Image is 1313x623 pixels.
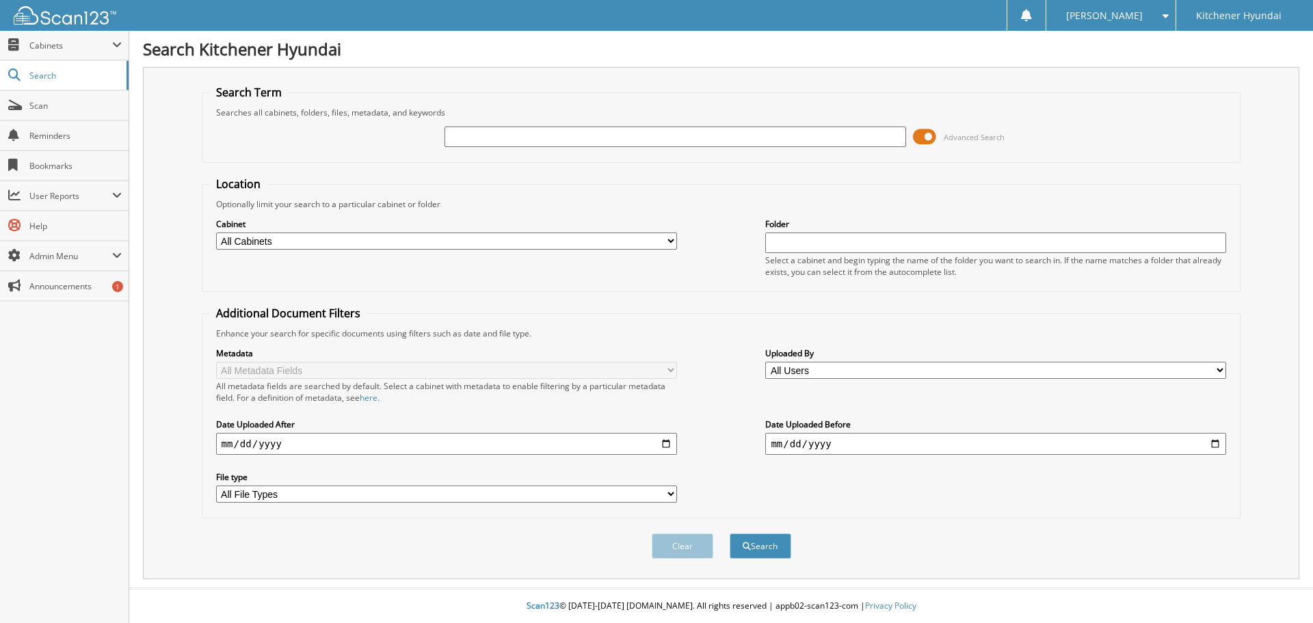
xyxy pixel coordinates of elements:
[129,589,1313,623] div: © [DATE]-[DATE] [DOMAIN_NAME]. All rights reserved | appb02-scan123-com |
[652,533,713,559] button: Clear
[216,433,677,455] input: start
[14,6,116,25] img: scan123-logo-white.svg
[216,471,677,483] label: File type
[216,419,677,430] label: Date Uploaded After
[216,347,677,359] label: Metadata
[29,70,120,81] span: Search
[765,433,1226,455] input: end
[209,328,1234,339] div: Enhance your search for specific documents using filters such as date and file type.
[765,254,1226,278] div: Select a cabinet and begin typing the name of the folder you want to search in. If the name match...
[112,281,123,292] div: 1
[765,419,1226,430] label: Date Uploaded Before
[527,600,559,611] span: Scan123
[1196,12,1282,20] span: Kitchener Hyundai
[730,533,791,559] button: Search
[29,130,122,142] span: Reminders
[29,160,122,172] span: Bookmarks
[209,306,367,321] legend: Additional Document Filters
[216,218,677,230] label: Cabinet
[209,85,289,100] legend: Search Term
[209,198,1234,210] div: Optionally limit your search to a particular cabinet or folder
[209,107,1234,118] div: Searches all cabinets, folders, files, metadata, and keywords
[216,380,677,403] div: All metadata fields are searched by default. Select a cabinet with metadata to enable filtering b...
[360,392,377,403] a: here
[29,100,122,111] span: Scan
[29,250,112,262] span: Admin Menu
[29,190,112,202] span: User Reports
[1066,12,1143,20] span: [PERSON_NAME]
[29,280,122,292] span: Announcements
[143,38,1299,60] h1: Search Kitchener Hyundai
[209,176,267,191] legend: Location
[29,220,122,232] span: Help
[765,347,1226,359] label: Uploaded By
[765,218,1226,230] label: Folder
[29,40,112,51] span: Cabinets
[944,132,1005,142] span: Advanced Search
[865,600,916,611] a: Privacy Policy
